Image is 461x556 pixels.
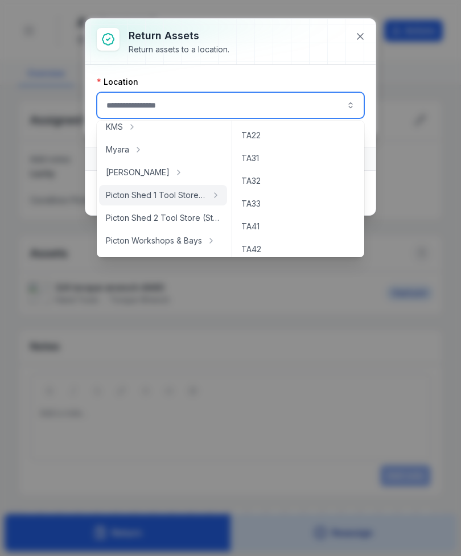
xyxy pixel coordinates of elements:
[106,144,129,155] span: Myara
[241,244,261,255] span: TA42
[106,212,220,224] span: Picton Shed 2 Tool Store (Storage)
[129,28,229,44] h3: Return assets
[129,44,229,55] div: Return assets to a location.
[106,235,202,246] span: Picton Workshops & Bays
[241,175,261,187] span: TA32
[106,121,123,133] span: KMS
[97,76,138,88] label: Location
[85,147,376,170] button: Assets1
[241,130,261,141] span: TA22
[241,198,261,209] span: TA33
[241,221,260,232] span: TA41
[241,153,259,164] span: TA31
[106,167,170,178] span: [PERSON_NAME]
[106,190,207,201] span: Picton Shed 1 Tool Store (Storage)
